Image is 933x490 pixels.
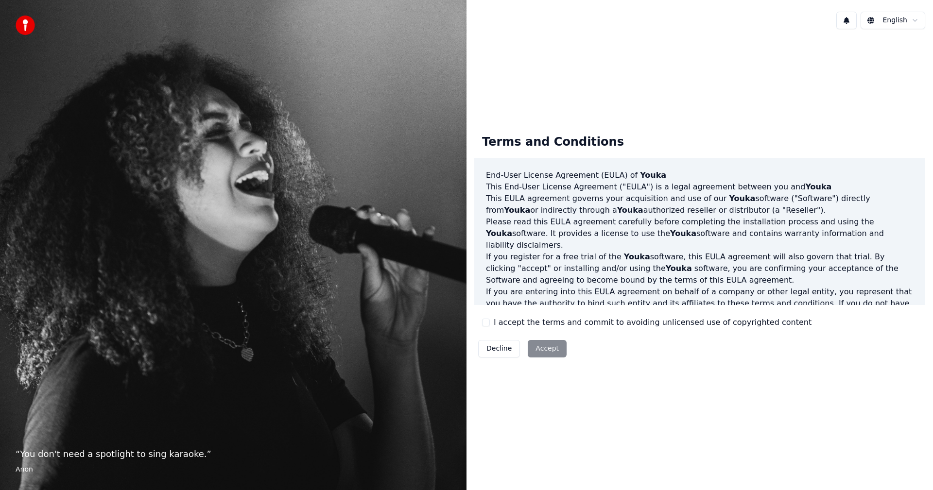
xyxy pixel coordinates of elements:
[486,181,914,193] p: This End-User License Agreement ("EULA") is a legal agreement between you and
[494,317,812,328] label: I accept the terms and commit to avoiding unlicensed use of copyrighted content
[805,182,831,191] span: Youka
[486,251,914,286] p: If you register for a free trial of the software, this EULA agreement will also govern that trial...
[486,229,512,238] span: Youka
[666,264,692,273] span: Youka
[474,127,632,158] div: Terms and Conditions
[16,465,451,474] footer: Anon
[640,170,666,180] span: Youka
[486,193,914,216] p: This EULA agreement governs your acquisition and use of our software ("Software") directly from o...
[16,447,451,461] p: “ You don't need a spotlight to sing karaoke. ”
[486,216,914,251] p: Please read this EULA agreement carefully before completing the installation process and using th...
[16,16,35,35] img: youka
[729,194,755,203] span: Youka
[617,205,643,215] span: Youka
[478,340,520,357] button: Decline
[504,205,530,215] span: Youka
[670,229,696,238] span: Youka
[486,169,914,181] h3: End-User License Agreement (EULA) of
[624,252,650,261] span: Youka
[486,286,914,333] p: If you are entering into this EULA agreement on behalf of a company or other legal entity, you re...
